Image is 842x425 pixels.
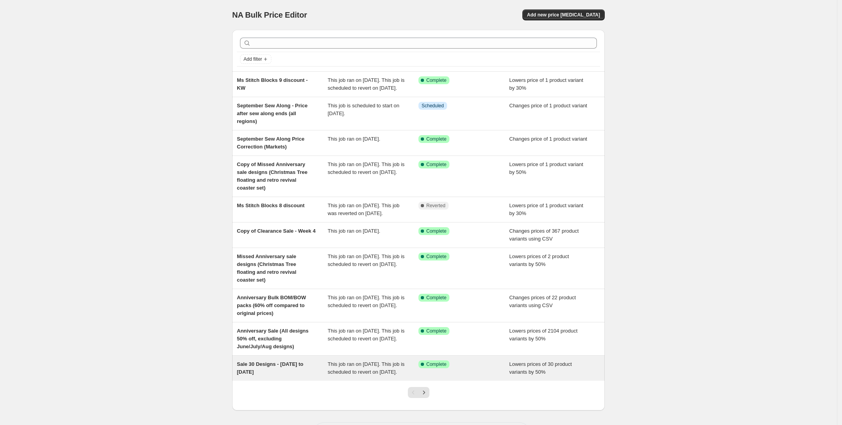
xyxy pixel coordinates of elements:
[232,11,307,19] span: NA Bulk Price Editor
[509,253,569,267] span: Lowers prices of 2 product variants by 50%
[522,9,605,20] button: Add new price [MEDICAL_DATA]
[426,328,446,334] span: Complete
[426,203,446,209] span: Reverted
[527,12,600,18] span: Add new price [MEDICAL_DATA]
[237,328,309,349] span: Anniversary Sale (All designs 50% off, excluding June/July/Aug designs)
[426,361,446,367] span: Complete
[426,253,446,260] span: Complete
[328,161,405,175] span: This job ran on [DATE]. This job is scheduled to revert on [DATE].
[237,253,296,283] span: Missed Anniversary sale designs (Christmas Tree floating and retro revival coaster set)
[509,136,587,142] span: Changes price of 1 product variant
[328,253,405,267] span: This job ran on [DATE]. This job is scheduled to revert on [DATE].
[426,161,446,168] span: Complete
[328,203,400,216] span: This job ran on [DATE]. This job was reverted on [DATE].
[422,103,444,109] span: Scheduled
[328,328,405,342] span: This job ran on [DATE]. This job is scheduled to revert on [DATE].
[509,103,587,109] span: Changes price of 1 product variant
[237,77,308,91] span: Ms Stitch Blocks 9 discount - KW
[426,228,446,234] span: Complete
[240,54,271,64] button: Add filter
[237,295,306,316] span: Anniversary Bulk BOM/BOW packs (60% off compared to original prices)
[509,295,576,308] span: Changes prices of 22 product variants using CSV
[244,56,262,62] span: Add filter
[328,136,380,142] span: This job ran on [DATE].
[237,136,304,150] span: September Sew Along Price Correction (Markets)
[237,203,305,208] span: Ms Stitch Blocks 8 discount
[509,328,578,342] span: Lowers prices of 2104 product variants by 50%
[328,228,380,234] span: This job ran on [DATE].
[426,77,446,83] span: Complete
[237,103,307,124] span: September Sew Along - Price after sew along ends (all regions)
[237,228,316,234] span: Copy of Clearance Sale - Week 4
[509,228,579,242] span: Changes prices of 367 product variants using CSV
[426,295,446,301] span: Complete
[237,161,307,191] span: Copy of Missed Anniversary sale designs (Christmas Tree floating and retro revival coaster set)
[426,136,446,142] span: Complete
[328,295,405,308] span: This job ran on [DATE]. This job is scheduled to revert on [DATE].
[328,361,405,375] span: This job ran on [DATE]. This job is scheduled to revert on [DATE].
[509,361,572,375] span: Lowers prices of 30 product variants by 50%
[509,77,584,91] span: Lowers price of 1 product variant by 30%
[237,361,304,375] span: Sale 30 Designs - [DATE] to [DATE]
[328,77,405,91] span: This job ran on [DATE]. This job is scheduled to revert on [DATE].
[418,387,429,398] button: Next
[408,387,429,398] nav: Pagination
[509,161,584,175] span: Lowers price of 1 product variant by 50%
[509,203,584,216] span: Lowers price of 1 product variant by 30%
[328,103,400,116] span: This job is scheduled to start on [DATE].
